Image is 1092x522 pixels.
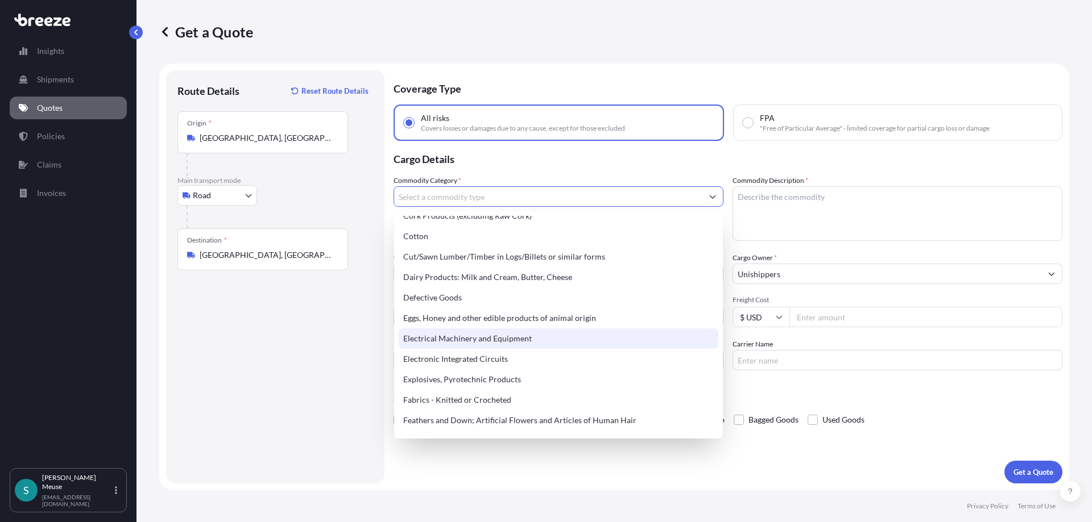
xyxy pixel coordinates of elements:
div: Cork Products (excluding Raw Cork) [399,206,718,226]
span: Used Goods [822,411,864,428]
p: Coverage Type [394,70,1062,105]
p: Quotes [37,102,63,114]
button: Select transport [177,185,257,206]
span: Load Type [394,295,428,307]
div: Electronic Integrated Circuits [399,349,718,369]
input: Origin [200,132,334,144]
p: Get a Quote [159,23,253,41]
p: [PERSON_NAME] Meuse [42,473,113,491]
div: Cotton [399,226,718,247]
div: Eggs, Honey and other edible products of animal origin [399,308,718,328]
div: Dairy Products: Milk and Cream, Butter, Cheese [399,267,718,287]
p: Privacy Policy [967,502,1008,511]
p: Claims [37,159,61,170]
span: "Free of Particular Average" - limited coverage for partial cargo loss or damage [760,124,990,133]
button: Show suggestions [1041,264,1062,284]
p: Get a Quote [1014,466,1053,478]
input: Your internal reference [394,350,723,370]
button: Show suggestions [702,186,723,207]
span: Covers losses or damages due to any cause, except for those excluded [421,124,625,133]
label: Commodity Description [733,175,808,186]
p: Route Details [177,84,239,98]
div: Explosives, Pyrotechnic Products [399,369,718,390]
div: Origin [187,119,212,128]
span: Commodity Value [394,252,723,261]
span: Freight Cost [733,295,1062,304]
label: Carrier Name [733,339,773,350]
p: Cargo Details [394,141,1062,175]
span: Road [193,190,211,201]
input: Destination [200,249,334,261]
p: Terms of Use [1017,502,1056,511]
div: Fabrics - Knitted or Crocheted [399,390,718,410]
div: Fertilizers [399,431,718,451]
p: Policies [37,131,65,142]
label: Commodity Category [394,175,461,186]
p: Main transport mode [177,176,373,185]
span: FPA [760,112,775,124]
div: Cut/Sawn Lumber/Timber in Logs/Billets or similar forms [399,247,718,267]
p: Reset Route Details [301,85,369,97]
input: Select a commodity type [394,186,702,207]
div: Electrical Machinery and Equipment [399,328,718,349]
span: All risks [421,112,449,124]
p: [EMAIL_ADDRESS][DOMAIN_NAME] [42,494,113,507]
p: Shipments [37,74,74,85]
p: Insights [37,45,64,57]
input: Full name [733,264,1041,284]
input: Enter name [733,350,1062,370]
span: S [23,485,29,496]
span: Bagged Goods [748,411,799,428]
input: Enter amount [789,307,1062,327]
div: Defective Goods [399,287,718,308]
p: Invoices [37,187,66,199]
label: Booking Reference [394,339,450,350]
div: Destination [187,236,227,245]
label: Cargo Owner [733,252,777,264]
div: Feathers and Down; Artificial Flowers and Articles of Human Hair [399,410,718,431]
p: Special Conditions [394,393,1062,402]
